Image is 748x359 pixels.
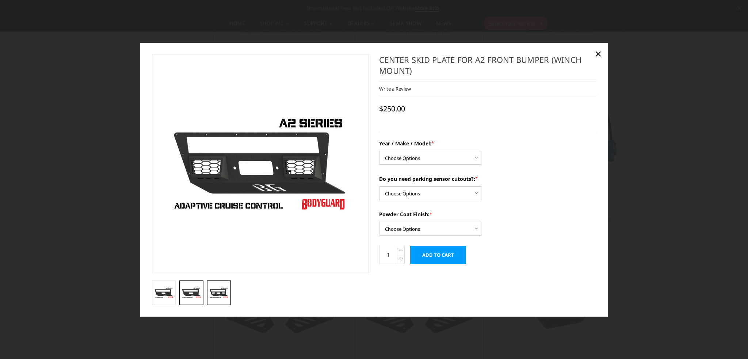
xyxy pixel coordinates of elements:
span: × [595,46,602,61]
img: Center Skid Plate for A2 Front Bumper (winch mount) [182,287,201,298]
img: Center Skid Plate for A2 Front Bumper (winch mount) [154,287,174,298]
label: Do you need parking sensor cutouts?: [379,175,596,183]
label: Year / Make / Model: [379,140,596,147]
img: Center Skid Plate for A2 Front Bumper (winch mount) [209,287,229,298]
a: Write a Review [379,85,411,92]
iframe: Chat Widget [711,324,748,359]
input: Add to Cart [410,246,466,264]
label: Powder Coat Finish: [379,210,596,218]
h1: Center Skid Plate for A2 Front Bumper (winch mount) [379,54,596,81]
a: Center Skid Plate for A2 Front Bumper (winch mount) [152,54,369,273]
a: Close [592,48,604,60]
span: $250.00 [379,104,405,114]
